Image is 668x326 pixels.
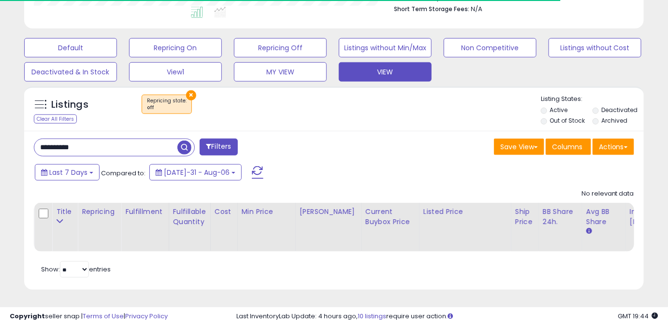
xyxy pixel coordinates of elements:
[618,312,658,321] span: 2025-08-15 19:44 GMT
[300,207,357,217] div: [PERSON_NAME]
[129,38,222,57] button: Repricing On
[49,168,87,177] span: Last 7 Days
[394,5,469,13] b: Short Term Storage Fees:
[186,90,196,100] button: ×
[101,169,145,178] span: Compared to:
[339,62,432,82] button: VIEW
[549,38,641,57] button: Listings without Cost
[444,38,537,57] button: Non Competitive
[56,207,73,217] div: Title
[34,114,77,124] div: Clear All Filters
[602,106,638,114] label: Deactivated
[125,207,164,217] div: Fulfillment
[541,95,644,104] p: Listing States:
[35,164,100,181] button: Last 7 Days
[339,38,432,57] button: Listings without Min/Max
[234,62,327,82] button: MY VIEW
[242,207,291,217] div: Min Price
[234,38,327,57] button: Repricing Off
[602,116,628,125] label: Archived
[83,312,124,321] a: Terms of Use
[423,207,507,217] div: Listed Price
[200,139,237,156] button: Filters
[10,312,168,321] div: seller snap | |
[581,189,634,198] div: No relevant data
[546,139,591,155] button: Columns
[593,139,634,155] button: Actions
[82,207,117,217] div: Repricing
[149,164,242,181] button: [DATE]-31 - Aug-06
[24,62,117,82] button: Deactivated & In Stock
[41,265,111,274] span: Show: entries
[550,116,585,125] label: Out of Stock
[173,207,206,227] div: Fulfillable Quantity
[125,312,168,321] a: Privacy Policy
[215,207,233,217] div: Cost
[164,168,230,177] span: [DATE]-31 - Aug-06
[471,4,482,14] span: N/A
[147,104,187,111] div: off
[147,97,187,112] span: Repricing state :
[515,207,535,227] div: Ship Price
[494,139,544,155] button: Save View
[586,227,592,236] small: Avg BB Share.
[129,62,222,82] button: View1
[552,142,582,152] span: Columns
[543,207,578,227] div: BB Share 24h.
[358,312,387,321] a: 10 listings
[365,207,415,227] div: Current Buybox Price
[550,106,567,114] label: Active
[51,98,88,112] h5: Listings
[24,38,117,57] button: Default
[586,207,622,227] div: Avg BB Share
[10,312,45,321] strong: Copyright
[237,312,658,321] div: Last InventoryLab Update: 4 hours ago, require user action.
